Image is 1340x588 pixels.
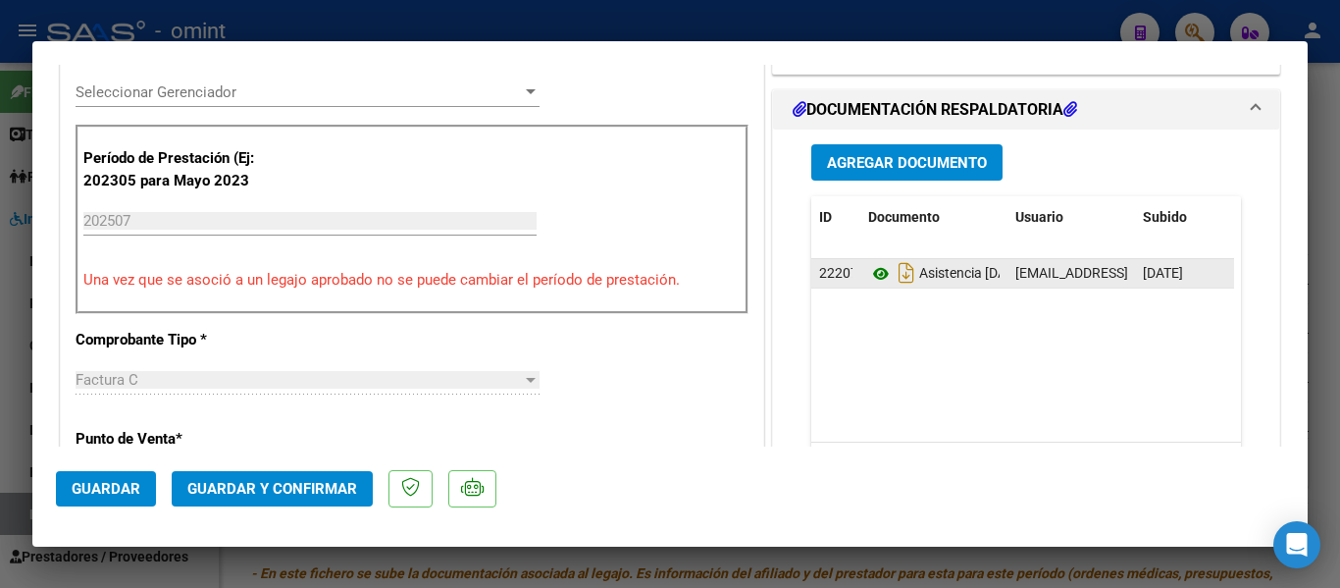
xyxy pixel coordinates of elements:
[811,196,860,239] datatable-header-cell: ID
[1143,265,1183,281] span: [DATE]
[811,443,1241,492] div: 1 total
[1135,196,1233,239] datatable-header-cell: Subido
[819,209,832,225] span: ID
[1273,521,1320,568] div: Open Intercom Messenger
[76,329,278,351] p: Comprobante Tipo *
[56,471,156,507] button: Guardar
[827,154,987,172] span: Agregar Documento
[868,209,940,225] span: Documento
[1233,196,1331,239] datatable-header-cell: Acción
[819,265,858,281] span: 22207
[1015,209,1063,225] span: Usuario
[860,196,1007,239] datatable-header-cell: Documento
[868,266,1025,282] span: Asistencia [DATE]
[773,90,1279,130] mat-expansion-panel-header: DOCUMENTACIÓN RESPALDATORIA
[76,428,278,451] p: Punto de Venta
[1143,209,1187,225] span: Subido
[83,269,741,292] p: Una vez que se asoció a un legajo aprobado no se puede cambiar el período de prestación.
[187,480,357,498] span: Guardar y Confirmar
[894,257,919,289] i: Descargar documento
[811,144,1003,181] button: Agregar Documento
[773,130,1279,537] div: DOCUMENTACIÓN RESPALDATORIA
[76,371,138,389] span: Factura C
[83,147,281,191] p: Período de Prestación (Ej: 202305 para Mayo 2023
[72,480,140,498] span: Guardar
[1007,196,1135,239] datatable-header-cell: Usuario
[172,471,373,507] button: Guardar y Confirmar
[793,98,1077,122] h1: DOCUMENTACIÓN RESPALDATORIA
[76,83,522,101] span: Seleccionar Gerenciador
